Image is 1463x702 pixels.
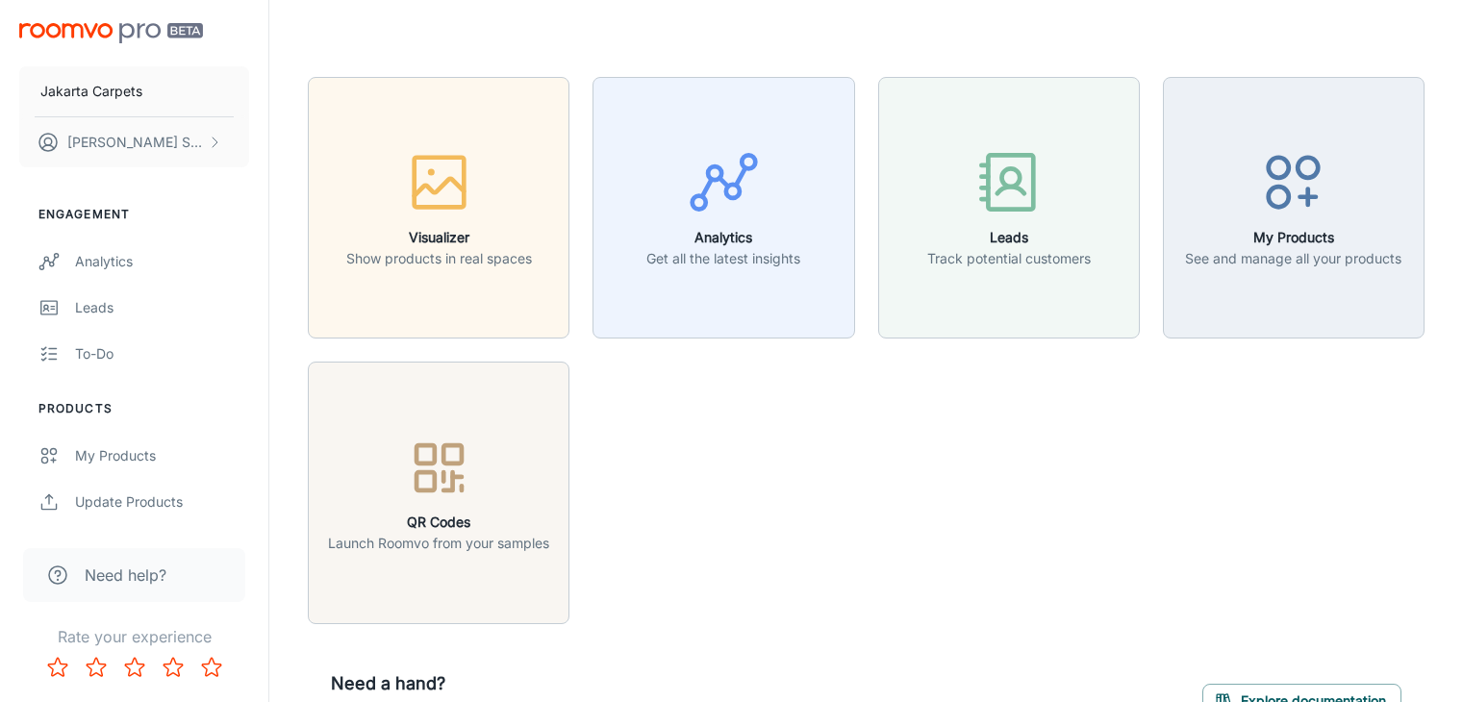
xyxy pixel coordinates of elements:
[878,77,1140,338] button: LeadsTrack potential customers
[75,491,249,513] div: Update Products
[593,197,854,216] a: AnalyticsGet all the latest insights
[19,23,203,43] img: Roomvo PRO Beta
[1163,197,1425,216] a: My ProductsSee and manage all your products
[40,81,142,102] p: Jakarta Carpets
[646,248,800,269] p: Get all the latest insights
[15,625,253,648] p: Rate your experience
[1185,248,1401,269] p: See and manage all your products
[19,117,249,167] button: [PERSON_NAME] Sentosa
[77,648,115,687] button: Rate 2 star
[192,648,231,687] button: Rate 5 star
[1163,77,1425,338] button: My ProductsSee and manage all your products
[75,297,249,318] div: Leads
[75,343,249,364] div: To-do
[154,648,192,687] button: Rate 4 star
[308,482,569,501] a: QR CodesLaunch Roomvo from your samples
[646,227,800,248] h6: Analytics
[331,670,858,697] h6: Need a hand?
[38,648,77,687] button: Rate 1 star
[75,445,249,466] div: My Products
[1185,227,1401,248] h6: My Products
[328,512,549,533] h6: QR Codes
[878,197,1140,216] a: LeadsTrack potential customers
[308,77,569,338] button: VisualizerShow products in real spaces
[593,77,854,338] button: AnalyticsGet all the latest insights
[927,227,1091,248] h6: Leads
[85,564,166,587] span: Need help?
[346,248,532,269] p: Show products in real spaces
[75,251,249,272] div: Analytics
[927,248,1091,269] p: Track potential customers
[19,66,249,116] button: Jakarta Carpets
[67,132,203,153] p: [PERSON_NAME] Sentosa
[346,227,532,248] h6: Visualizer
[328,533,549,554] p: Launch Roomvo from your samples
[115,648,154,687] button: Rate 3 star
[308,362,569,623] button: QR CodesLaunch Roomvo from your samples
